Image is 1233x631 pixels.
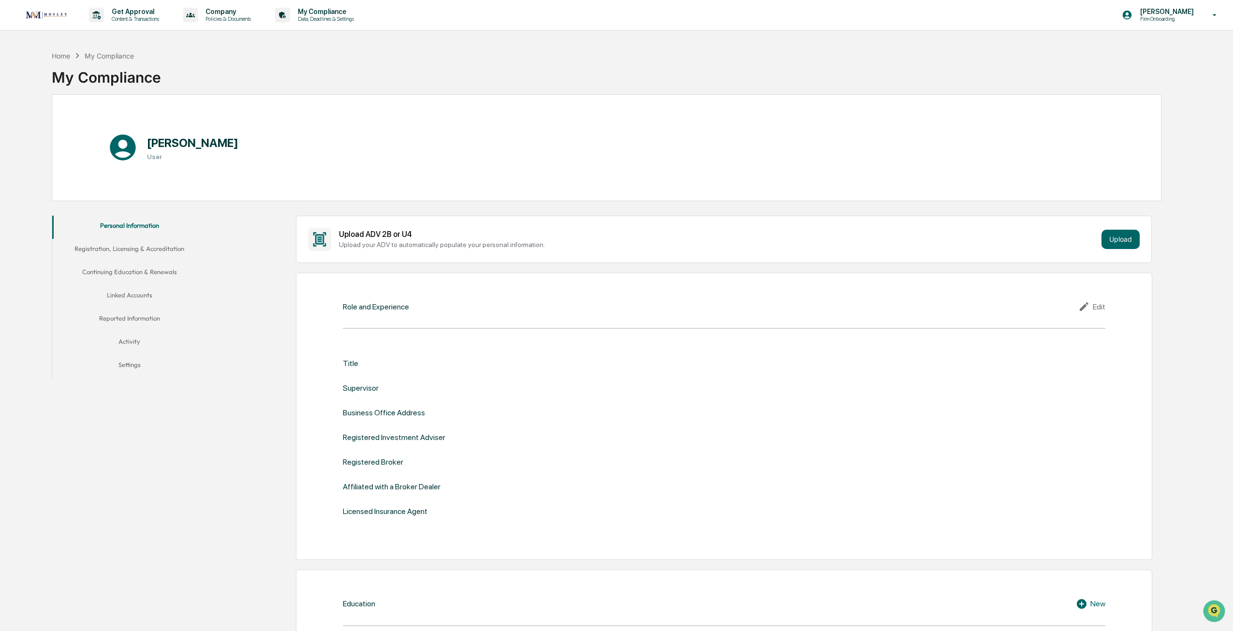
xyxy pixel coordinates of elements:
[10,20,176,36] p: How can we help?
[52,216,207,378] div: secondary tabs example
[1132,15,1199,22] p: Firm Onboarding
[10,123,17,131] div: 🖐️
[52,332,207,355] button: Activity
[96,164,117,171] span: Pylon
[343,302,409,311] div: Role and Experience
[6,136,65,154] a: 🔎Data Lookup
[80,122,120,132] span: Attestations
[343,457,403,467] div: Registered Broker
[198,15,256,22] p: Policies & Documents
[339,230,1098,239] div: Upload ADV 2B or U4
[1202,599,1228,625] iframe: Open customer support
[343,482,440,491] div: Affiliated with a Broker Dealer
[1076,598,1105,610] div: New
[19,140,61,150] span: Data Lookup
[52,308,207,332] button: Reported Information
[66,118,124,135] a: 🗄️Attestations
[343,433,445,442] div: Registered Investment Adviser
[147,136,238,150] h1: [PERSON_NAME]
[343,359,358,368] div: Title
[1078,301,1105,312] div: Edit
[19,122,62,132] span: Preclearance
[290,15,359,22] p: Data, Deadlines & Settings
[52,61,161,86] div: My Compliance
[343,599,375,608] div: Education
[343,383,379,393] div: Supervisor
[52,262,207,285] button: Continuing Education & Renewals
[52,216,207,239] button: Personal Information
[52,52,70,60] div: Home
[68,163,117,171] a: Powered byPylon
[339,241,1098,249] div: Upload your ADV to automatically populate your personal information.
[23,9,70,21] img: logo
[343,408,425,417] div: Business Office Address
[104,8,164,15] p: Get Approval
[198,8,256,15] p: Company
[1132,8,1199,15] p: [PERSON_NAME]
[85,52,134,60] div: My Compliance
[343,507,427,516] div: Licensed Insurance Agent
[6,118,66,135] a: 🖐️Preclearance
[33,84,122,91] div: We're available if you need us!
[147,153,238,161] h3: User
[290,8,359,15] p: My Compliance
[52,285,207,308] button: Linked Accounts
[10,141,17,149] div: 🔎
[52,355,207,378] button: Settings
[33,74,159,84] div: Start new chat
[104,15,164,22] p: Content & Transactions
[1101,230,1140,249] button: Upload
[70,123,78,131] div: 🗄️
[52,239,207,262] button: Registration, Licensing & Accreditation
[10,74,27,91] img: 1746055101610-c473b297-6a78-478c-a979-82029cc54cd1
[164,77,176,88] button: Start new chat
